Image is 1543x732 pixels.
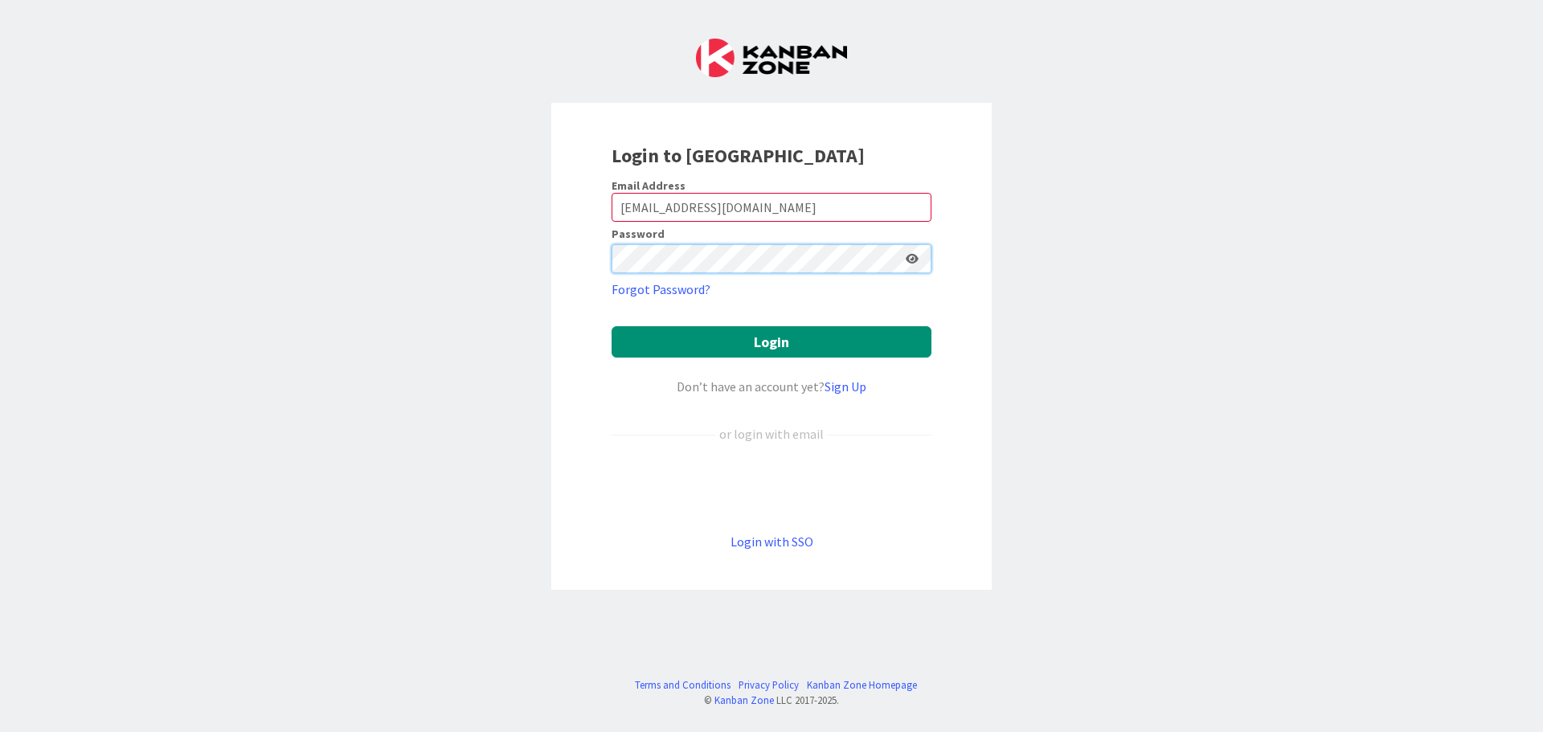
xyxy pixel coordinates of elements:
button: Login [612,326,931,358]
div: or login with email [715,424,828,444]
a: Privacy Policy [739,677,799,693]
a: Kanban Zone [714,693,774,706]
iframe: Kirjaudu Google-tilillä -painike [604,470,939,505]
div: © LLC 2017- 2025 . [627,693,917,708]
a: Login with SSO [731,534,813,550]
img: Kanban Zone [696,39,847,77]
div: Don’t have an account yet? [612,377,931,396]
a: Forgot Password? [612,280,710,299]
a: Kanban Zone Homepage [807,677,917,693]
label: Password [612,228,665,239]
a: Sign Up [825,378,866,395]
b: Login to [GEOGRAPHIC_DATA] [612,143,865,168]
a: Terms and Conditions [635,677,731,693]
label: Email Address [612,178,686,193]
